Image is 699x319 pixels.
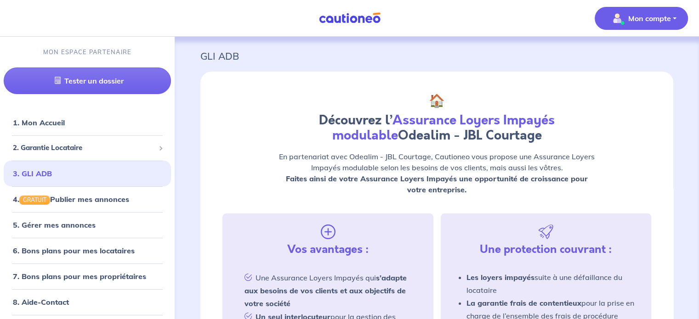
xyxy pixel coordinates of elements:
[595,7,688,30] button: illu_account_valid_menu.svgMon compte
[4,293,171,311] div: 8. Aide-Contact
[4,139,171,157] div: 2. Garantie Locataire
[43,48,132,56] p: MON ESPACE PARTENAIRE
[13,169,52,178] a: 3. GLI ADB
[13,118,65,127] a: 1. Mon Accueil
[13,220,96,229] a: 5. Gérer mes annonces
[4,241,171,260] div: 6. Bons plans pour mes locataires
[276,94,598,109] h3: 🏠
[244,273,407,308] strong: s’adapte aux besoins de vos clients et aux objectifs de votre société
[332,111,555,145] strong: Assurance Loyers Impayés modulable
[233,271,422,310] li: Une Assurance Loyers Impayés qui
[13,195,129,204] a: 4.GRATUITPublier mes annonces
[610,11,625,26] img: illu_account_valid_menu.svg
[466,271,640,297] li: suite à une défaillance du locataire
[287,243,369,256] h4: Vos avantages :
[13,297,69,307] a: 8. Aide-Contact
[4,190,171,208] div: 4.GRATUITPublier mes annonces
[13,246,135,255] a: 6. Bons plans pour mes locataires
[200,48,673,64] p: GLI ADB
[4,267,171,285] div: 7. Bons plans pour mes propriétaires
[466,273,534,282] strong: Les loyers impayés
[13,272,146,281] a: 7. Bons plans pour mes propriétaires
[13,143,155,153] span: 2. Garantie Locataire
[4,164,171,183] div: 3. GLI ADB
[628,13,671,24] p: Mon compte
[315,12,384,24] img: Cautioneo
[466,298,581,308] strong: La garantie frais de contentieux
[4,216,171,234] div: 5. Gérer mes annonces
[4,113,171,132] div: 1. Mon Accueil
[276,113,598,144] h3: Découvrez l’ Odealim - JBL Courtage
[276,151,598,195] p: En partenariat avec Odealim - JBL Courtage, Cautioneo vous propose une Assurance Loyers Impayés m...
[480,243,612,256] h4: Une protection couvrant :
[4,67,171,94] a: Tester un dossier
[286,174,588,194] strong: Faites ainsi de votre Assurance Loyers Impayés une opportunité de croissance pour votre entreprise.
